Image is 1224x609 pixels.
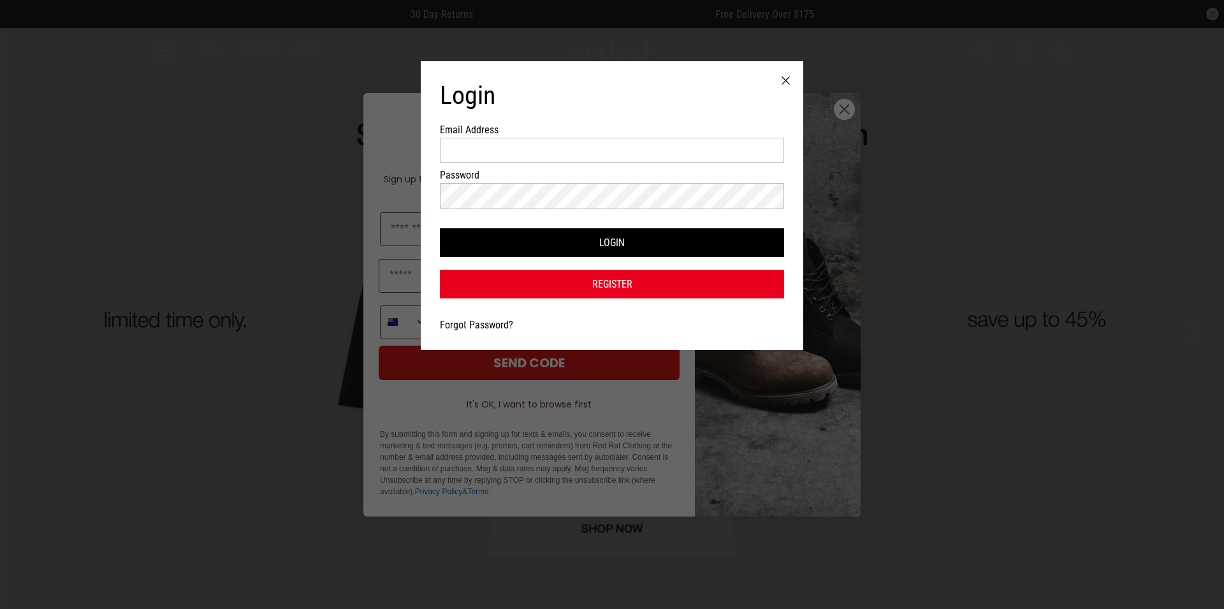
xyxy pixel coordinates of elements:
[440,228,784,257] button: Login
[440,319,513,331] a: Forgot Password?
[440,270,784,298] a: Register
[440,169,509,181] label: Password
[440,124,509,136] label: Email Address
[440,80,784,111] h1: Login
